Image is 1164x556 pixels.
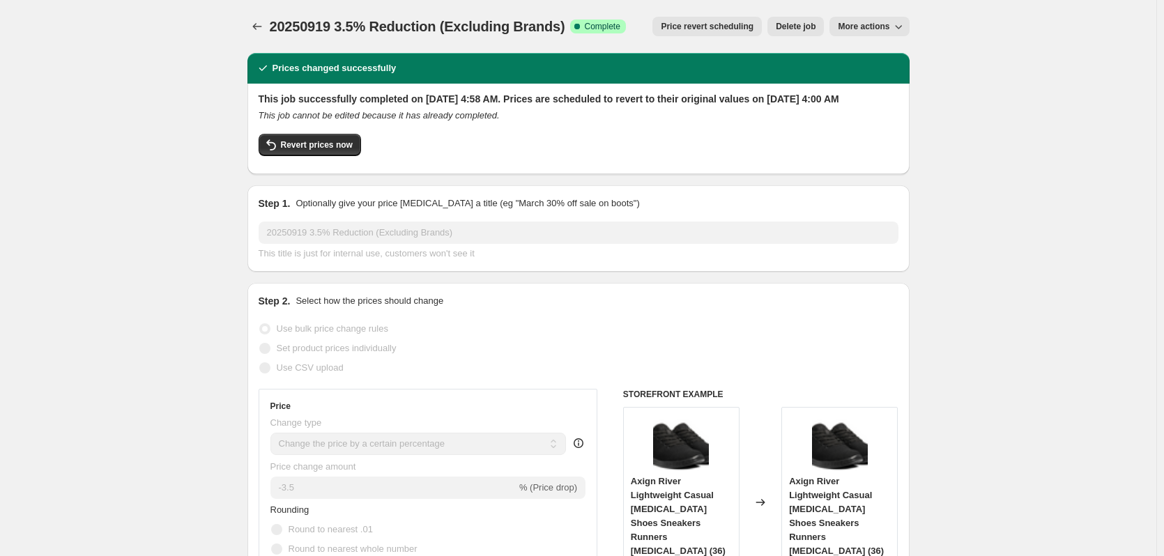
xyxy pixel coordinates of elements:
img: AX00105_c612b154-86fe-4195-b873-5ceb9f6a05cd_80x.png [812,415,868,470]
h2: Prices changed successfully [273,61,397,75]
span: % (Price drop) [519,482,577,493]
button: Delete job [767,17,824,36]
span: Use bulk price change rules [277,323,388,334]
h2: Step 1. [259,196,291,210]
button: Price change jobs [247,17,267,36]
span: Revert prices now [281,139,353,150]
h2: Step 2. [259,294,291,308]
span: Set product prices individually [277,343,397,353]
button: Price revert scheduling [652,17,762,36]
span: Delete job [776,21,815,32]
i: This job cannot be edited because it has already completed. [259,110,500,121]
img: AX00105_c612b154-86fe-4195-b873-5ceb9f6a05cd_80x.png [653,415,709,470]
span: Complete [584,21,620,32]
h3: Price [270,401,291,412]
span: Use CSV upload [277,362,344,373]
h6: STOREFRONT EXAMPLE [623,389,898,400]
p: Optionally give your price [MEDICAL_DATA] a title (eg "March 30% off sale on boots") [296,196,639,210]
button: Revert prices now [259,134,361,156]
span: This title is just for internal use, customers won't see it [259,248,475,258]
button: More actions [829,17,909,36]
span: Axign River Lightweight Casual [MEDICAL_DATA] Shoes Sneakers Runners [MEDICAL_DATA] (36) [789,476,884,556]
span: Round to nearest whole number [289,543,418,554]
input: 30% off holiday sale [259,222,898,244]
span: Axign River Lightweight Casual [MEDICAL_DATA] Shoes Sneakers Runners [MEDICAL_DATA] (36) [631,476,726,556]
span: Price revert scheduling [661,21,753,32]
span: 20250919 3.5% Reduction (Excluding Brands) [270,19,565,34]
span: More actions [838,21,889,32]
span: Round to nearest .01 [289,524,373,534]
span: Change type [270,417,322,428]
span: Price change amount [270,461,356,472]
span: Rounding [270,504,309,515]
div: help [572,436,585,450]
p: Select how the prices should change [296,294,443,308]
input: -15 [270,477,516,499]
h2: This job successfully completed on [DATE] 4:58 AM. Prices are scheduled to revert to their origin... [259,92,898,106]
